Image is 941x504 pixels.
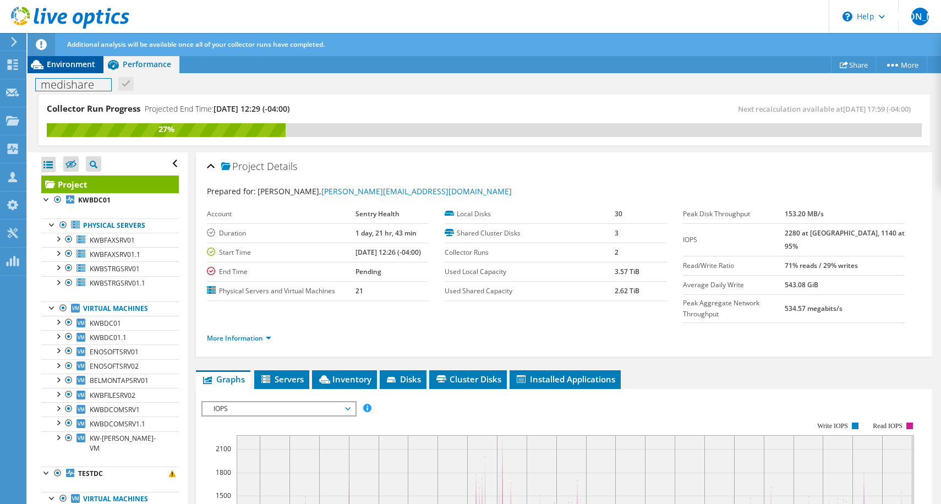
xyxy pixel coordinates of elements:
[41,431,179,456] a: KW-[PERSON_NAME]-VM
[90,434,156,453] span: KW-[PERSON_NAME]-VM
[445,228,615,239] label: Shared Cluster Disks
[90,250,140,259] span: KWBFAXSRV01.1
[207,266,355,277] label: End Time
[615,248,619,257] b: 2
[207,186,256,196] label: Prepared for:
[41,218,179,233] a: Physical Servers
[831,56,877,73] a: Share
[873,422,902,430] text: Read IOPS
[615,286,639,295] b: 2.62 TiB
[90,347,139,357] span: ENOSOFTSRV01
[445,247,615,258] label: Collector Runs
[41,388,179,402] a: KWBFILESRV02
[41,316,179,330] a: KWBDC01
[207,209,355,220] label: Account
[683,234,785,245] label: IOPS
[435,374,501,385] span: Cluster Disks
[41,176,179,193] a: Project
[90,235,135,245] span: KWBFAXSRV01
[785,261,858,270] b: 71% reads / 29% writes
[911,8,929,25] span: [PERSON_NAME]
[615,209,622,218] b: 30
[214,103,289,114] span: [DATE] 12:29 (-04:00)
[41,193,179,207] a: KWBDC01
[445,286,615,297] label: Used Shared Capacity
[355,209,400,218] b: Sentry Health
[207,333,271,343] a: More Information
[145,103,289,115] h4: Projected End Time:
[90,391,135,400] span: KWBFILESRV02
[355,228,417,238] b: 1 day, 21 hr, 43 min
[47,59,95,69] span: Environment
[817,422,848,430] text: Write IOPS
[41,302,179,316] a: Virtual Machines
[785,228,905,251] b: 2280 at [GEOGRAPHIC_DATA], 1140 at 95%
[41,417,179,431] a: KWBDCOMSRV1.1
[41,402,179,417] a: KWBDCOMSRV1
[123,59,171,69] span: Performance
[445,209,615,220] label: Local Disks
[258,186,512,196] span: [PERSON_NAME],
[785,280,818,289] b: 543.08 GiB
[90,319,121,328] span: KWBDC01
[355,267,381,276] b: Pending
[78,195,111,205] b: KWBDC01
[843,104,911,114] span: [DATE] 17:59 (-04:00)
[207,228,355,239] label: Duration
[785,304,842,313] b: 534.57 megabits/s
[515,374,615,385] span: Installed Applications
[842,12,852,21] svg: \n
[90,264,140,273] span: KWBSTRGSRV01
[67,40,325,49] span: Additional analysis will be available once all of your collector runs have completed.
[90,333,127,342] span: KWBDC01.1
[216,468,231,477] text: 1800
[615,228,619,238] b: 3
[216,444,231,453] text: 2100
[683,280,785,291] label: Average Daily Write
[41,359,179,374] a: ENOSOFTSRV02
[355,286,363,295] b: 21
[90,278,145,288] span: KWBSTRGSRV01.1
[36,79,111,91] h1: medishare
[41,330,179,344] a: KWBDC01.1
[208,402,349,415] span: IOPS
[683,260,785,271] label: Read/Write Ratio
[41,261,179,276] a: KWBSTRGSRV01
[615,267,639,276] b: 3.57 TiB
[41,344,179,359] a: ENOSOFTSRV01
[683,298,785,320] label: Peak Aggregate Network Throughput
[321,186,512,196] a: [PERSON_NAME][EMAIL_ADDRESS][DOMAIN_NAME]
[41,276,179,291] a: KWBSTRGSRV01.1
[267,160,297,173] span: Details
[90,376,149,385] span: BELMONTAPSRV01
[207,247,355,258] label: Start Time
[216,491,231,500] text: 1500
[318,374,371,385] span: Inventory
[90,361,139,371] span: ENOSOFTSRV02
[876,56,927,73] a: More
[90,405,140,414] span: KWBDCOMSRV1
[41,467,179,481] a: TESTDC
[47,123,286,135] div: 27%
[785,209,824,218] b: 153.20 MB/s
[78,469,103,478] b: TESTDC
[683,209,785,220] label: Peak Disk Throughput
[41,233,179,247] a: KWBFAXSRV01
[90,419,145,429] span: KWBDCOMSRV1.1
[221,161,264,172] span: Project
[41,374,179,388] a: BELMONTAPSRV01
[207,286,355,297] label: Physical Servers and Virtual Machines
[385,374,421,385] span: Disks
[738,104,916,114] span: Next recalculation available at
[260,374,304,385] span: Servers
[201,374,245,385] span: Graphs
[445,266,615,277] label: Used Local Capacity
[355,248,421,257] b: [DATE] 12:26 (-04:00)
[41,247,179,261] a: KWBFAXSRV01.1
